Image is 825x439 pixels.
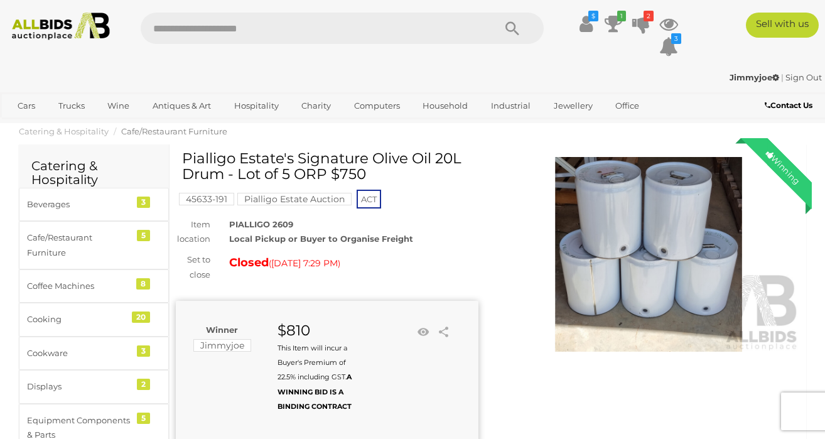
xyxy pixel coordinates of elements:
[765,99,816,112] a: Contact Us
[19,303,169,336] a: Cooking 20
[166,252,220,282] div: Set to close
[346,95,408,116] a: Computers
[226,95,287,116] a: Hospitality
[182,151,475,183] h1: Pialligo Estate's Signature Olive Oil 20L Drum - Lot of 5 ORP $750
[144,95,219,116] a: Antiques & Art
[99,95,137,116] a: Wine
[269,258,340,268] span: ( )
[19,337,169,370] a: Cookware 3
[27,279,131,293] div: Coffee Machines
[278,372,352,411] b: A WINNING BID IS A BINDING CONTRACT
[357,190,381,209] span: ACT
[19,221,169,269] a: Cafe/Restaurant Furniture 5
[659,35,678,58] a: 3
[121,126,227,136] a: Cafe/Restaurant Furniture
[497,157,800,352] img: Pialligo Estate's Signature Olive Oil 20L Drum - Lot of 5 ORP $750
[481,13,544,44] button: Search
[19,126,109,136] a: Catering & Hospitality
[6,13,116,40] img: Allbids.com.au
[607,95,647,116] a: Office
[206,325,238,335] b: Winner
[588,11,598,21] i: $
[632,13,650,35] a: 2
[730,72,779,82] strong: Jimmyjoe
[237,193,352,205] mark: Pialligo Estate Auction
[414,95,476,116] a: Household
[50,95,93,116] a: Trucks
[644,11,654,21] i: 2
[604,13,623,35] a: 1
[546,95,601,116] a: Jewellery
[58,116,164,137] a: [GEOGRAPHIC_DATA]
[132,312,150,323] div: 20
[137,379,150,390] div: 2
[19,188,169,221] a: Beverages 3
[137,413,150,424] div: 5
[19,269,169,303] a: Coffee Machines 8
[730,72,781,82] a: Jimmyjoe
[293,95,339,116] a: Charity
[27,379,131,394] div: Displays
[27,312,131,327] div: Cooking
[781,72,784,82] span: |
[229,219,293,229] strong: PIALLIGO 2609
[414,323,433,342] li: Watch this item
[237,194,352,204] a: Pialligo Estate Auction
[193,339,251,352] mark: Jimmyjoe
[746,13,819,38] a: Sell with us
[179,194,234,204] a: 45633-191
[229,256,269,269] strong: Closed
[136,278,150,290] div: 8
[785,72,822,82] a: Sign Out
[179,193,234,205] mark: 45633-191
[9,95,43,116] a: Cars
[671,33,681,44] i: 3
[166,217,220,247] div: Item location
[765,100,812,110] b: Contact Us
[31,159,156,187] h2: Catering & Hospitality
[278,322,310,339] strong: $810
[278,344,352,411] small: This Item will incur a Buyer's Premium of 22.5% including GST.
[137,230,150,241] div: 5
[137,197,150,208] div: 3
[576,13,595,35] a: $
[754,138,812,196] div: Winning
[19,370,169,403] a: Displays 2
[27,197,131,212] div: Beverages
[9,116,51,137] a: Sports
[27,230,131,260] div: Cafe/Restaurant Furniture
[271,257,338,269] span: [DATE] 7:29 PM
[483,95,539,116] a: Industrial
[137,345,150,357] div: 3
[229,234,413,244] strong: Local Pickup or Buyer to Organise Freight
[617,11,626,21] i: 1
[27,346,131,360] div: Cookware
